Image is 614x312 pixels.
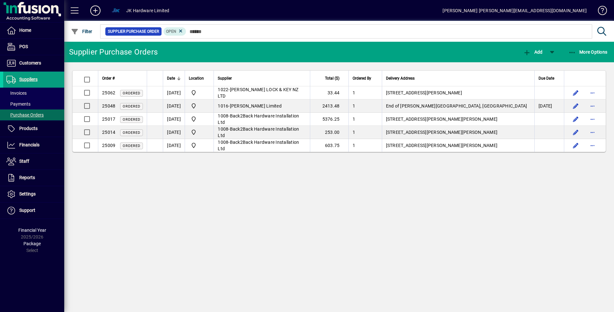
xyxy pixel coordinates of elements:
[382,139,534,152] td: [STREET_ADDRESS][PERSON_NAME][PERSON_NAME]
[6,91,27,96] span: Invoices
[167,75,181,82] div: Date
[382,126,534,139] td: [STREET_ADDRESS][PERSON_NAME][PERSON_NAME]
[568,49,608,55] span: More Options
[106,5,126,16] button: Profile
[19,44,28,49] span: POS
[353,90,355,95] span: 1
[587,101,598,111] button: More options
[19,60,41,65] span: Customers
[310,113,348,126] td: 5376.25
[3,137,64,153] a: Financials
[218,140,228,145] span: 1008
[218,75,306,82] div: Supplier
[166,29,176,34] span: Open
[19,191,36,196] span: Settings
[123,104,140,108] span: Ordered
[571,88,581,98] button: Edit
[3,22,64,39] a: Home
[571,101,581,111] button: Edit
[443,5,587,16] div: [PERSON_NAME] [PERSON_NAME][EMAIL_ADDRESS][DOMAIN_NAME]
[102,75,115,82] span: Order #
[163,139,185,152] td: [DATE]
[214,139,310,152] td: -
[571,140,581,151] button: Edit
[23,241,41,246] span: Package
[3,170,64,186] a: Reports
[189,128,210,136] span: Auckland
[189,89,210,97] span: BOP
[587,114,598,124] button: More options
[19,142,39,147] span: Financials
[218,126,228,132] span: 1008
[353,130,355,135] span: 1
[19,175,35,180] span: Reports
[3,121,64,137] a: Products
[19,77,38,82] span: Suppliers
[353,103,355,108] span: 1
[382,86,534,100] td: [STREET_ADDRESS][PERSON_NAME]
[310,126,348,139] td: 253.00
[230,103,282,108] span: [PERSON_NAME] Limited
[218,75,232,82] span: Supplier
[189,75,204,82] span: Location
[18,228,46,233] span: Financial Year
[163,86,185,100] td: [DATE]
[123,131,140,135] span: Ordered
[214,86,310,100] td: -
[218,126,299,138] span: Back2Back Hardware Installation Ltd
[85,5,106,16] button: Add
[382,100,534,113] td: End of [PERSON_NAME][GEOGRAPHIC_DATA], [GEOGRAPHIC_DATA]
[3,55,64,71] a: Customers
[214,113,310,126] td: -
[19,28,31,33] span: Home
[218,87,228,92] span: 1022
[310,86,348,100] td: 33.44
[218,140,299,151] span: Back2Back Hardware Installation Ltd
[3,109,64,120] a: Purchase Orders
[3,39,64,55] a: POS
[353,143,355,148] span: 1
[163,126,185,139] td: [DATE]
[126,5,169,16] div: JK Hardware Limited
[102,103,115,108] span: 25048
[539,75,554,82] span: Due Date
[69,26,94,37] button: Filter
[19,126,38,131] span: Products
[108,28,159,35] span: Supplier Purchase Order
[123,117,140,122] span: Ordered
[189,115,210,123] span: Auckland
[189,142,210,149] span: Auckland
[163,100,185,113] td: [DATE]
[102,117,115,122] span: 25017
[218,113,299,125] span: Back2Back Hardware Installation Ltd
[587,127,598,137] button: More options
[69,47,158,57] div: Supplier Purchase Orders
[353,75,378,82] div: Ordered By
[571,114,581,124] button: Edit
[3,203,64,219] a: Support
[123,144,140,148] span: Ordered
[71,29,92,34] span: Filter
[19,208,35,213] span: Support
[353,75,371,82] span: Ordered By
[382,113,534,126] td: [STREET_ADDRESS][PERSON_NAME][PERSON_NAME]
[218,87,298,99] span: [PERSON_NAME] LOCK & KEY NZ LTD
[353,117,355,122] span: 1
[6,101,31,107] span: Payments
[534,100,564,113] td: [DATE]
[167,75,175,82] span: Date
[310,139,348,152] td: 603.75
[325,75,339,82] span: Total ($)
[593,1,606,22] a: Knowledge Base
[3,186,64,202] a: Settings
[189,75,210,82] div: Location
[102,75,143,82] div: Order #
[123,91,140,95] span: Ordered
[539,75,560,82] div: Due Date
[163,27,186,36] mat-chip: Completion Status: Open
[3,88,64,99] a: Invoices
[567,46,609,58] button: More Options
[386,75,415,82] span: Delivery Address
[218,103,228,108] span: 1016
[214,100,310,113] td: -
